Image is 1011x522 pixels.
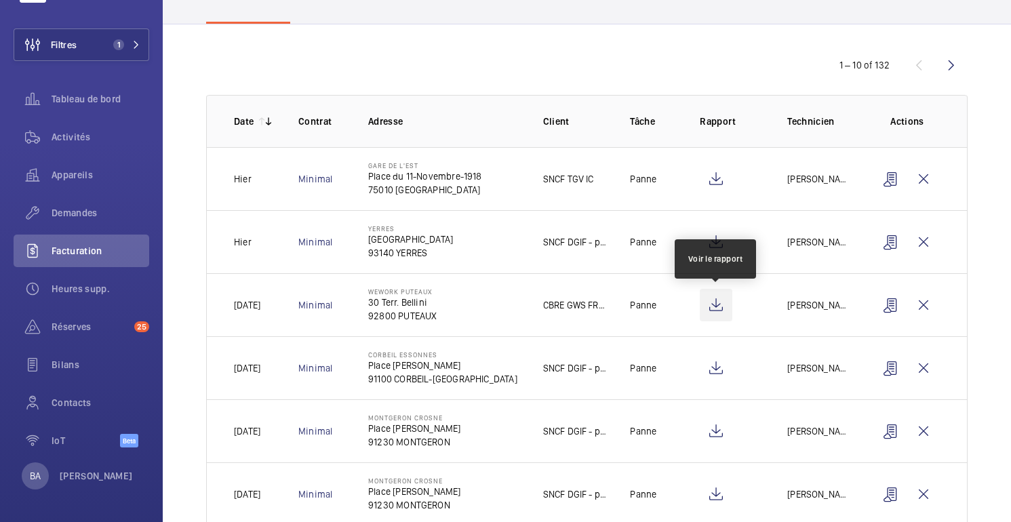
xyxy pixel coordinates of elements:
[298,115,346,128] p: Contrat
[368,233,453,246] p: [GEOGRAPHIC_DATA]
[298,363,332,374] a: Minimal
[543,115,609,128] p: Client
[543,361,609,375] p: SNCF DGIF - portes automatiques
[368,296,437,309] p: 30 Terr. Bellini
[543,172,594,186] p: SNCF TGV IC
[787,361,853,375] p: [PERSON_NAME]
[234,235,252,249] p: Hier
[113,39,124,50] span: 1
[52,244,149,258] span: Facturation
[14,28,149,61] button: Filtres1
[234,172,252,186] p: Hier
[298,174,332,184] a: Minimal
[51,38,77,52] span: Filtres
[368,477,460,485] p: MONTGERON CROSNE
[120,434,138,447] span: Beta
[52,396,149,409] span: Contacts
[368,246,453,260] p: 93140 YERRES
[234,115,254,128] p: Date
[234,487,260,501] p: [DATE]
[52,92,149,106] span: Tableau de bord
[787,235,853,249] p: [PERSON_NAME]
[52,358,149,372] span: Bilans
[700,115,766,128] p: Rapport
[134,321,149,332] span: 25
[52,434,120,447] span: IoT
[543,424,609,438] p: SNCF DGIF - portes automatiques
[787,487,853,501] p: [PERSON_NAME]
[787,115,853,128] p: Technicien
[368,485,460,498] p: Place [PERSON_NAME]
[298,237,332,247] a: Minimal
[630,235,656,249] p: Panne
[60,469,133,483] p: [PERSON_NAME]
[52,206,149,220] span: Demandes
[234,298,260,312] p: [DATE]
[630,424,656,438] p: Panne
[52,130,149,144] span: Activités
[368,115,521,128] p: Adresse
[630,298,656,312] p: Panne
[688,253,743,265] div: Voir le rapport
[52,320,129,334] span: Réserves
[298,426,332,437] a: Minimal
[30,469,41,483] p: BA
[368,435,460,449] p: 91230 MONTGERON
[368,161,482,169] p: Gare de l'Est
[543,487,609,501] p: SNCF DGIF - portes automatiques
[52,282,149,296] span: Heures supp.
[298,489,332,500] a: Minimal
[368,498,460,512] p: 91230 MONTGERON
[368,359,517,372] p: Place [PERSON_NAME]
[368,287,437,296] p: WeWork Puteaux
[630,172,656,186] p: Panne
[543,235,609,249] p: SNCF DGIF - portes automatiques
[368,183,482,197] p: 75010 [GEOGRAPHIC_DATA]
[630,361,656,375] p: Panne
[875,115,940,128] p: Actions
[368,224,453,233] p: Yerres
[368,422,460,435] p: Place [PERSON_NAME]
[234,361,260,375] p: [DATE]
[368,414,460,422] p: MONTGERON CROSNE
[787,298,853,312] p: [PERSON_NAME]
[234,424,260,438] p: [DATE]
[368,372,517,386] p: 91100 CORBEIL-[GEOGRAPHIC_DATA]
[787,424,853,438] p: [PERSON_NAME]
[368,350,517,359] p: CORBEIL ESSONNES
[630,487,656,501] p: Panne
[298,300,332,310] a: Minimal
[630,115,678,128] p: Tâche
[839,58,890,72] div: 1 – 10 of 132
[368,309,437,323] p: 92800 PUTEAUX
[543,298,609,312] p: CBRE GWS FRANCE
[787,172,853,186] p: [PERSON_NAME]
[368,169,482,183] p: Place du 11-Novembre-1918
[52,168,149,182] span: Appareils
